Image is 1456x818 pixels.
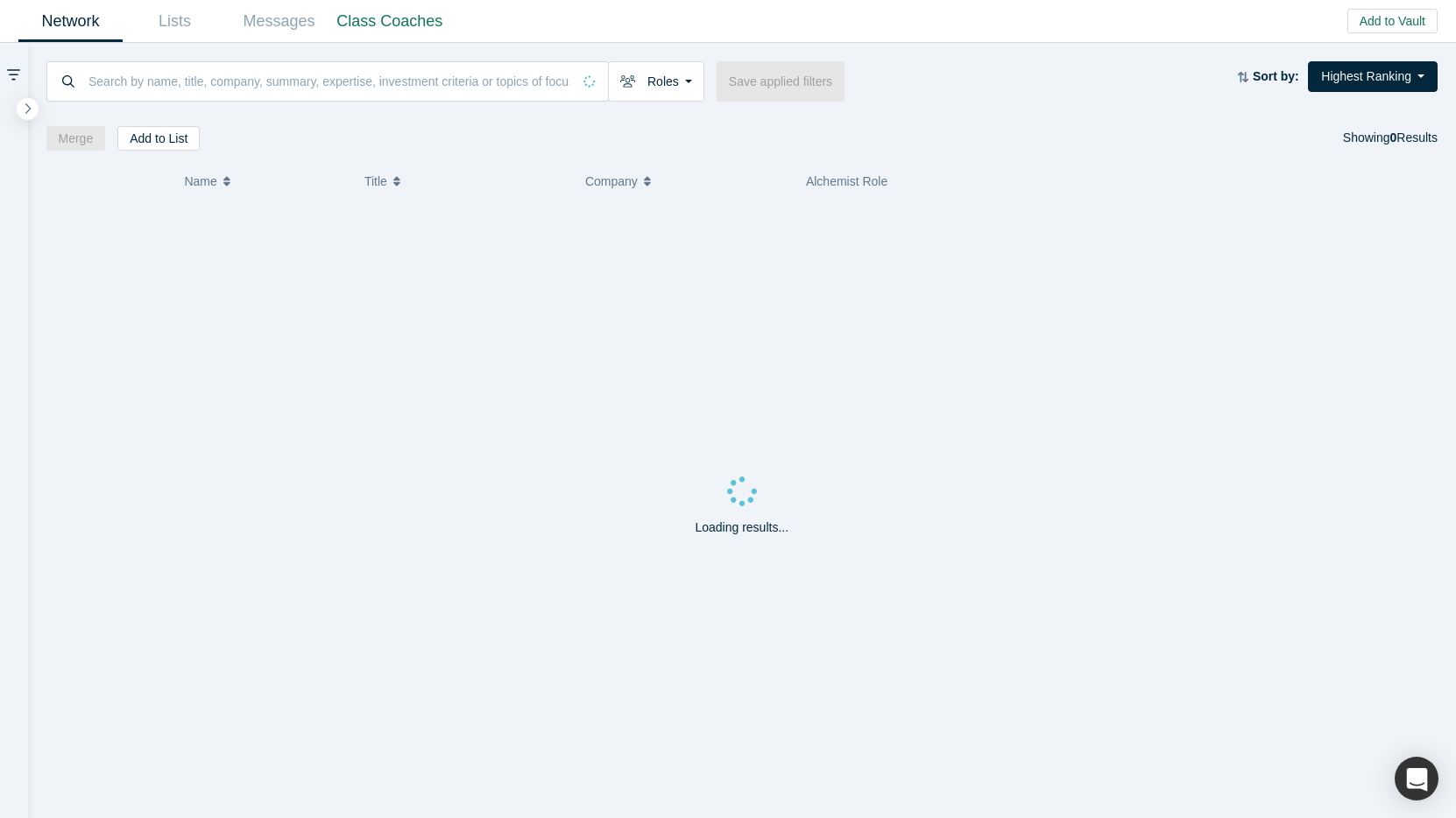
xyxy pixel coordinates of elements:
[585,163,638,200] span: Company
[18,1,123,42] a: Network
[364,163,387,200] span: Title
[87,60,571,102] input: Search by name, title, company, summary, expertise, investment criteria or topics of focus
[585,163,788,200] button: Company
[806,174,887,188] span: Alchemist Role
[46,126,106,151] button: Merge
[1253,69,1299,83] strong: Sort by:
[117,126,200,151] button: Add to List
[1343,126,1438,151] div: Showing
[1308,61,1438,92] button: Highest Ranking
[1390,130,1397,145] strong: 0
[1347,9,1438,33] button: Add to Vault
[227,1,331,42] a: Messages
[717,61,845,102] button: Save applied filters
[184,163,346,200] button: Name
[608,61,704,102] button: Roles
[695,518,788,537] p: Loading results...
[184,163,216,200] span: Name
[1390,130,1438,145] span: Results
[331,1,449,42] a: Class Coaches
[123,1,227,42] a: Lists
[364,163,567,200] button: Title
